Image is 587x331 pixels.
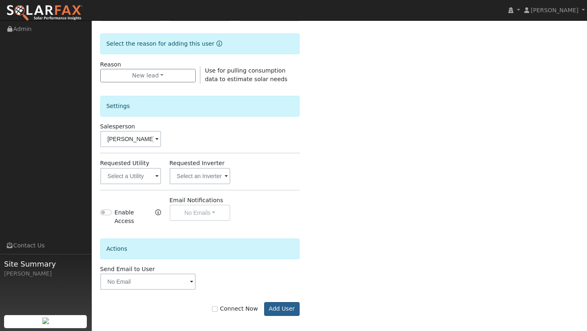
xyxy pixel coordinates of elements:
[100,238,300,259] div: Actions
[212,305,258,313] label: Connect Now
[100,274,196,290] input: No Email
[4,269,87,278] div: [PERSON_NAME]
[100,60,121,69] label: Reason
[6,4,83,22] img: SolarFax
[205,67,287,82] span: Use for pulling consumption data to estimate solar needs
[100,69,196,83] button: New lead
[170,159,225,168] label: Requested Inverter
[100,96,300,117] div: Settings
[212,306,218,312] input: Connect Now
[100,159,150,168] label: Requested Utility
[115,208,153,225] label: Enable Access
[100,131,161,147] input: Select a User
[100,168,161,184] input: Select a Utility
[214,40,222,47] a: Reason for new user
[170,168,230,184] input: Select an Inverter
[100,33,300,54] div: Select the reason for adding this user
[4,258,87,269] span: Site Summary
[100,122,135,131] label: Salesperson
[155,208,161,226] a: Enable Access
[264,302,300,316] button: Add User
[100,265,155,274] label: Send Email to User
[170,196,223,205] label: Email Notifications
[531,7,578,13] span: [PERSON_NAME]
[42,318,49,324] img: retrieve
